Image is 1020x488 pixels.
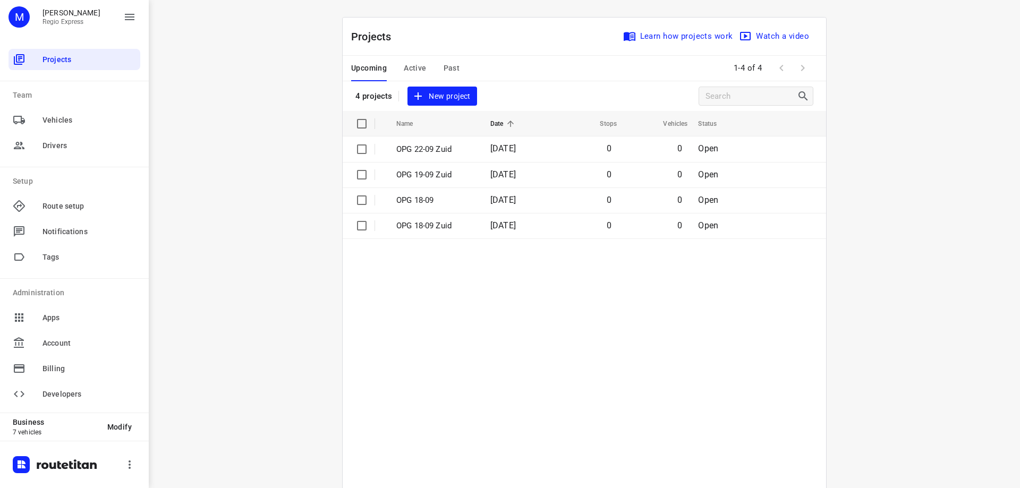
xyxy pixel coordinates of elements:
[8,6,30,28] div: M
[42,312,136,323] span: Apps
[490,117,517,130] span: Date
[797,90,813,102] div: Search
[42,252,136,263] span: Tags
[677,143,682,153] span: 0
[13,429,99,436] p: 7 vehicles
[396,117,427,130] span: Name
[396,220,474,232] p: OPG 18-09 Zuid
[8,221,140,242] div: Notifications
[705,88,797,105] input: Search projects
[8,109,140,131] div: Vehicles
[355,91,392,101] p: 4 projects
[649,117,687,130] span: Vehicles
[8,195,140,217] div: Route setup
[8,49,140,70] div: Projects
[107,423,132,431] span: Modify
[42,8,100,17] p: Max Bisseling
[698,143,718,153] span: Open
[13,176,140,187] p: Setup
[42,201,136,212] span: Route setup
[607,195,611,205] span: 0
[729,57,767,80] span: 1-4 of 4
[8,246,140,268] div: Tags
[396,169,474,181] p: OPG 19-09 Zuid
[42,389,136,400] span: Developers
[8,135,140,156] div: Drivers
[677,169,682,179] span: 0
[698,117,730,130] span: Status
[99,417,140,436] button: Modify
[404,62,426,75] span: Active
[13,418,99,426] p: Business
[13,287,140,298] p: Administration
[396,143,474,156] p: OPG 22-09 Zuid
[8,307,140,328] div: Apps
[607,143,611,153] span: 0
[607,169,611,179] span: 0
[607,220,611,230] span: 0
[8,332,140,354] div: Account
[8,358,140,379] div: Billing
[407,87,477,106] button: New project
[677,195,682,205] span: 0
[490,169,516,179] span: [DATE]
[351,62,387,75] span: Upcoming
[414,90,470,103] span: New project
[586,117,617,130] span: Stops
[351,29,400,45] p: Projects
[42,363,136,374] span: Billing
[677,220,682,230] span: 0
[444,62,460,75] span: Past
[8,383,140,405] div: Developers
[42,226,136,237] span: Notifications
[42,115,136,126] span: Vehicles
[42,54,136,65] span: Projects
[42,338,136,349] span: Account
[42,18,100,25] p: Regio Express
[698,220,718,230] span: Open
[771,57,792,79] span: Previous Page
[490,220,516,230] span: [DATE]
[42,140,136,151] span: Drivers
[490,143,516,153] span: [DATE]
[396,194,474,207] p: OPG 18-09
[792,57,813,79] span: Next Page
[698,169,718,179] span: Open
[698,195,718,205] span: Open
[490,195,516,205] span: [DATE]
[13,90,140,101] p: Team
